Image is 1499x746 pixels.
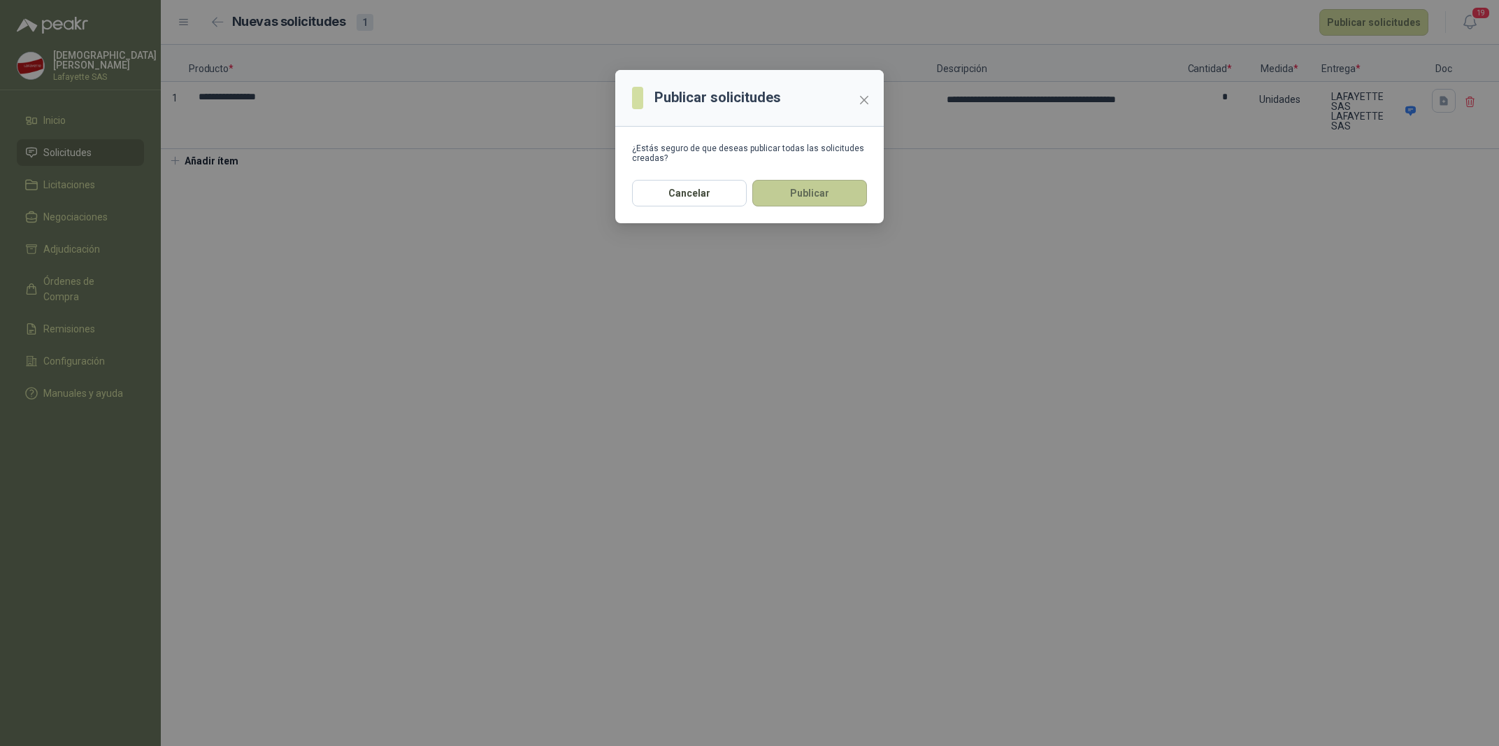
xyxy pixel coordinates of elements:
button: Close [853,89,875,111]
button: Cancelar [632,180,747,206]
span: close [859,94,870,106]
button: Publicar [752,180,867,206]
div: ¿Estás seguro de que deseas publicar todas las solicitudes creadas? [632,143,867,163]
h3: Publicar solicitudes [654,87,781,108]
